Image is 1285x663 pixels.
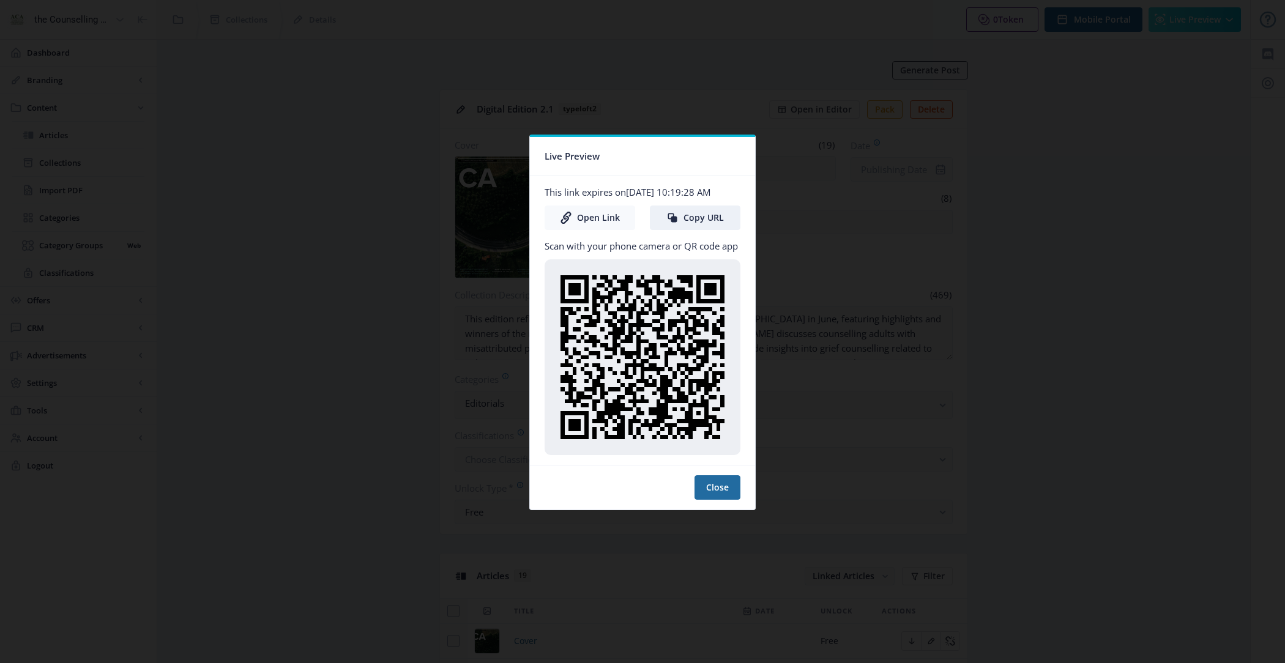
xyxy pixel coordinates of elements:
[545,206,635,230] a: Open Link
[650,206,740,230] button: Copy URL
[695,475,740,500] button: Close
[545,240,740,252] p: Scan with your phone camera or QR code app
[626,186,710,198] span: [DATE] 10:19:28 AM
[545,186,740,198] p: This link expires on
[545,147,600,166] span: Live Preview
